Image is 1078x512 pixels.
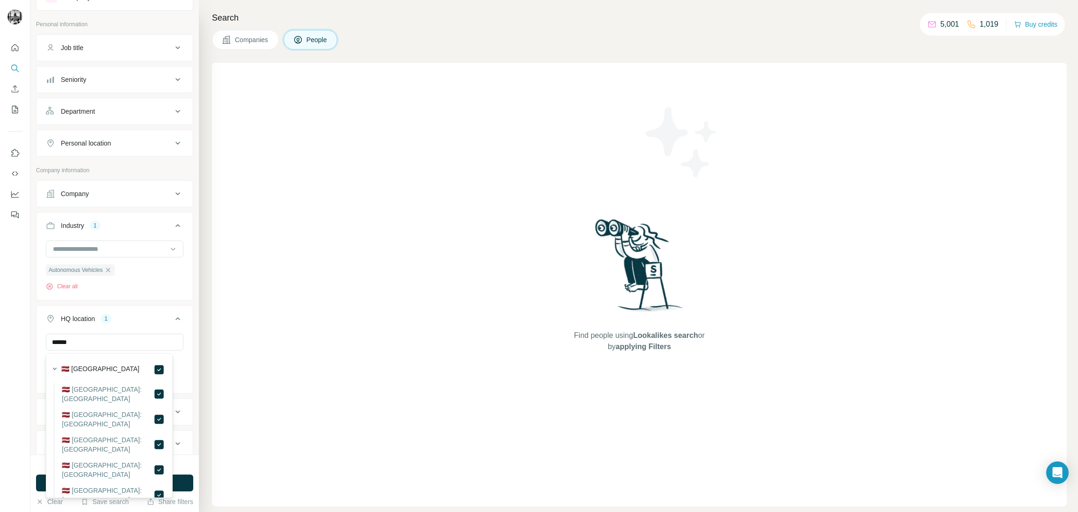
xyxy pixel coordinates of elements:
[36,214,193,241] button: Industry1
[147,497,193,506] button: Share filters
[591,217,688,321] img: Surfe Illustration - Woman searching with binoculars
[62,410,153,429] label: 🇱🇻 [GEOGRAPHIC_DATA]: [GEOGRAPHIC_DATA]
[235,35,269,44] span: Companies
[61,189,89,198] div: Company
[36,475,193,491] button: Run search
[61,364,139,375] label: 🇱🇻 [GEOGRAPHIC_DATA]
[61,107,95,116] div: Department
[61,314,95,323] div: HQ location
[212,11,1067,24] h4: Search
[81,497,129,506] button: Save search
[61,221,84,230] div: Industry
[61,139,111,148] div: Personal location
[980,19,998,30] p: 1,019
[62,486,153,505] label: 🇱🇻 [GEOGRAPHIC_DATA]: [GEOGRAPHIC_DATA]
[7,186,22,203] button: Dashboard
[306,35,328,44] span: People
[36,132,193,154] button: Personal location
[7,9,22,24] img: Avatar
[61,75,86,84] div: Seniority
[36,37,193,59] button: Job title
[616,343,671,351] span: applying Filters
[564,330,714,352] span: Find people using or by
[1046,461,1069,484] div: Open Intercom Messenger
[90,221,101,230] div: 1
[36,20,193,29] p: Personal information
[7,165,22,182] button: Use Surfe API
[7,60,22,77] button: Search
[36,166,193,175] p: Company information
[7,39,22,56] button: Quick start
[36,432,193,455] button: Employees (size)
[1014,18,1057,31] button: Buy credits
[36,183,193,205] button: Company
[36,68,193,91] button: Seniority
[7,101,22,118] button: My lists
[940,19,959,30] p: 5,001
[36,307,193,334] button: HQ location1
[36,100,193,123] button: Department
[633,331,698,339] span: Lookalikes search
[7,80,22,97] button: Enrich CSV
[62,435,153,454] label: 🇱🇻 [GEOGRAPHIC_DATA]: [GEOGRAPHIC_DATA]
[62,385,153,403] label: 🇱🇻 [GEOGRAPHIC_DATA]: [GEOGRAPHIC_DATA]
[49,266,102,274] span: Autonomous Vehicles
[46,282,78,291] button: Clear all
[36,401,193,423] button: Annual revenue ($)
[7,206,22,223] button: Feedback
[101,315,111,323] div: 1
[640,100,724,184] img: Surfe Illustration - Stars
[7,145,22,161] button: Use Surfe on LinkedIn
[36,497,63,506] button: Clear
[61,43,83,52] div: Job title
[62,461,153,479] label: 🇱🇻 [GEOGRAPHIC_DATA]: [GEOGRAPHIC_DATA]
